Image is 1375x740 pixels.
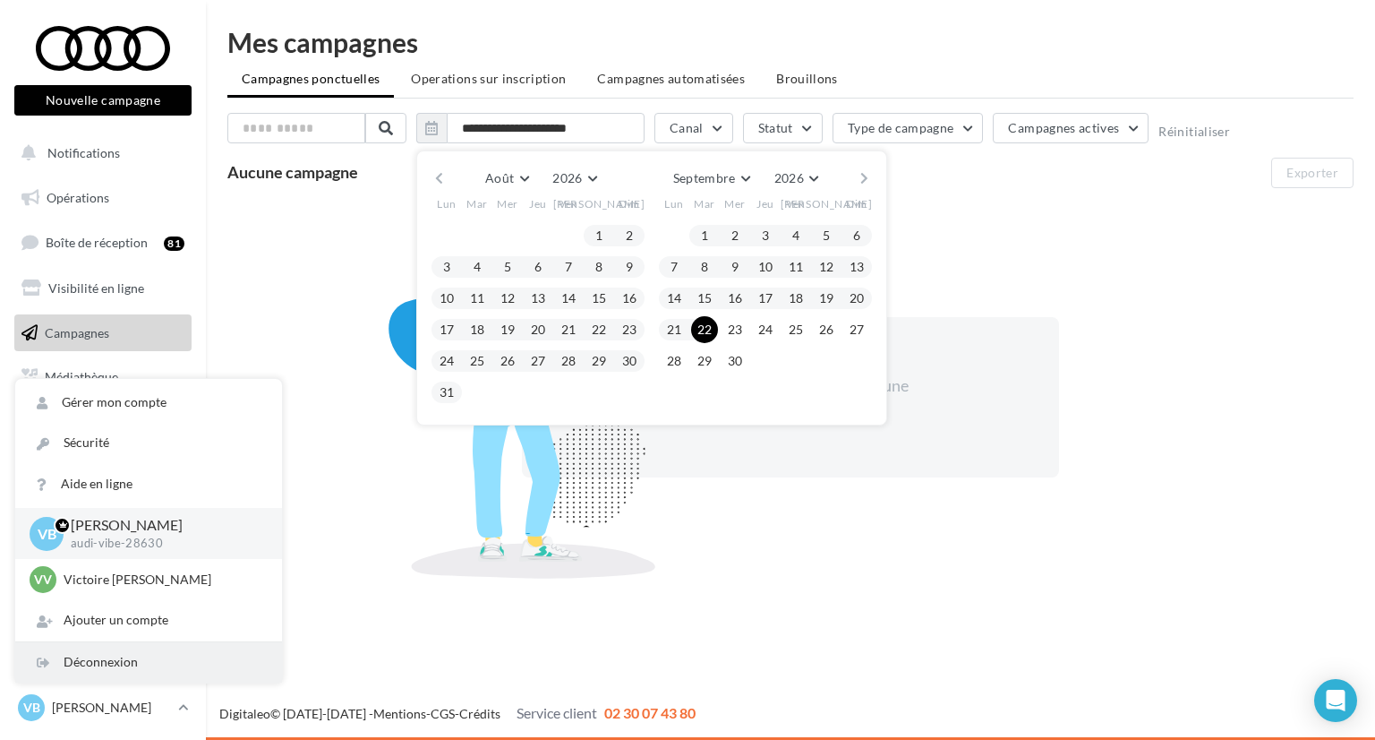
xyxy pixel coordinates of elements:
[11,403,195,456] a: PLV et print personnalisable
[433,285,460,312] button: 10
[47,145,120,160] span: Notifications
[38,523,56,544] span: VB
[752,222,779,249] button: 3
[843,316,870,343] button: 27
[525,316,551,343] button: 20
[843,285,870,312] button: 20
[661,348,687,374] button: 28
[585,222,612,249] button: 1
[555,254,582,280] button: 7
[15,600,282,641] div: Ajouter un compte
[782,254,809,280] button: 11
[833,113,984,143] button: Type de campagne
[843,254,870,280] button: 13
[774,170,804,185] span: 2026
[756,196,774,211] span: Jeu
[664,196,684,211] span: Lun
[529,196,547,211] span: Jeu
[497,196,518,211] span: Mer
[782,316,809,343] button: 25
[11,223,195,262] a: Boîte de réception81
[616,348,643,374] button: 30
[15,383,282,423] a: Gérer mon compte
[555,348,582,374] button: 28
[431,706,455,721] a: CGS
[433,316,460,343] button: 17
[722,285,748,312] button: 16
[782,285,809,312] button: 18
[843,222,870,249] button: 6
[464,316,491,343] button: 18
[373,706,426,721] a: Mentions
[661,316,687,343] button: 21
[616,254,643,280] button: 9
[661,254,687,280] button: 7
[724,196,746,211] span: Mer
[525,285,551,312] button: 13
[776,71,838,86] span: Brouillons
[525,348,551,374] button: 27
[616,222,643,249] button: 2
[545,166,603,191] button: 2026
[466,196,488,211] span: Mar
[494,348,521,374] button: 26
[459,706,500,721] a: Crédits
[722,254,748,280] button: 9
[485,170,514,185] span: Août
[1271,158,1354,188] button: Exporter
[585,285,612,312] button: 15
[45,324,109,340] span: Campagnes
[494,285,521,312] button: 12
[15,464,282,504] a: Aide en ligne
[11,134,188,172] button: Notifications
[813,316,840,343] button: 26
[553,196,645,211] span: [PERSON_NAME]
[71,536,253,552] p: audi-vibe-28630
[23,699,40,717] span: VB
[555,316,582,343] button: 21
[673,170,736,185] span: Septembre
[691,222,718,249] button: 1
[227,162,358,182] span: Aucune campagne
[464,254,491,280] button: 4
[525,254,551,280] button: 6
[478,166,535,191] button: Août
[46,235,148,250] span: Boîte de réception
[585,348,612,374] button: 29
[433,379,460,406] button: 31
[752,316,779,343] button: 24
[552,170,582,185] span: 2026
[616,316,643,343] button: 23
[555,285,582,312] button: 14
[661,285,687,312] button: 14
[433,254,460,280] button: 3
[694,196,715,211] span: Mar
[227,29,1354,56] div: Mes campagnes
[1008,120,1119,135] span: Campagnes actives
[11,270,195,307] a: Visibilité en ligne
[781,196,873,211] span: [PERSON_NAME]
[691,316,718,343] button: 22
[846,196,867,211] span: Dim
[813,285,840,312] button: 19
[11,314,195,352] a: Campagnes
[619,196,640,211] span: Dim
[433,348,460,374] button: 24
[47,190,109,205] span: Opérations
[585,316,612,343] button: 22
[1314,679,1357,722] div: Open Intercom Messenger
[219,706,696,721] span: © [DATE]-[DATE] - - -
[691,285,718,312] button: 15
[45,369,118,384] span: Médiathèque
[64,571,260,589] p: Victoire [PERSON_NAME]
[722,222,748,249] button: 2
[691,254,718,280] button: 8
[585,254,612,280] button: 8
[654,113,733,143] button: Canal
[219,706,270,721] a: Digitaleo
[597,71,745,86] span: Campagnes automatisées
[71,515,253,536] p: [PERSON_NAME]
[15,642,282,683] div: Déconnexion
[464,285,491,312] button: 11
[164,237,184,251] div: 81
